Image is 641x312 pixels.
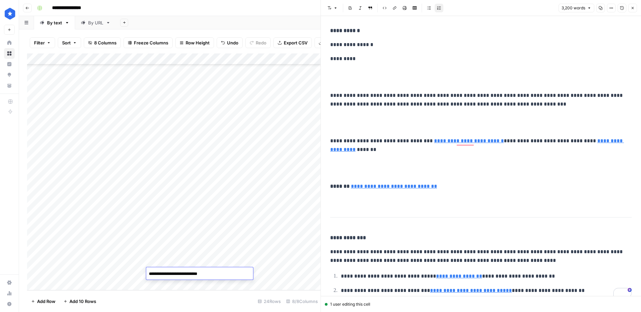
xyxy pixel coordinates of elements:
[27,296,59,307] button: Add Row
[4,5,15,22] button: Workspace: ConsumerAffairs
[58,37,81,48] button: Sort
[227,39,238,46] span: Undo
[88,19,103,26] div: By URL
[4,80,15,91] a: Your Data
[4,299,15,309] button: Help + Support
[62,39,71,46] span: Sort
[69,298,96,305] span: Add 10 Rows
[4,37,15,48] a: Home
[273,37,312,48] button: Export CSV
[34,39,45,46] span: Filter
[4,69,15,80] a: Opportunities
[256,39,266,46] span: Redo
[124,37,173,48] button: Freeze Columns
[559,4,594,12] button: 3,200 words
[217,37,243,48] button: Undo
[94,39,117,46] span: 8 Columns
[4,277,15,288] a: Settings
[4,288,15,299] a: Usage
[255,296,283,307] div: 24 Rows
[4,8,16,20] img: ConsumerAffairs Logo
[134,39,168,46] span: Freeze Columns
[325,301,637,307] div: 1 user editing this cell
[47,19,62,26] div: By text
[37,298,55,305] span: Add Row
[186,39,210,46] span: Row Height
[34,16,75,29] a: By text
[4,48,15,59] a: Browse
[562,5,585,11] span: 3,200 words
[75,16,116,29] a: By URL
[175,37,214,48] button: Row Height
[4,59,15,69] a: Insights
[59,296,100,307] button: Add 10 Rows
[30,37,55,48] button: Filter
[283,296,320,307] div: 8/8 Columns
[245,37,271,48] button: Redo
[284,39,307,46] span: Export CSV
[84,37,121,48] button: 8 Columns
